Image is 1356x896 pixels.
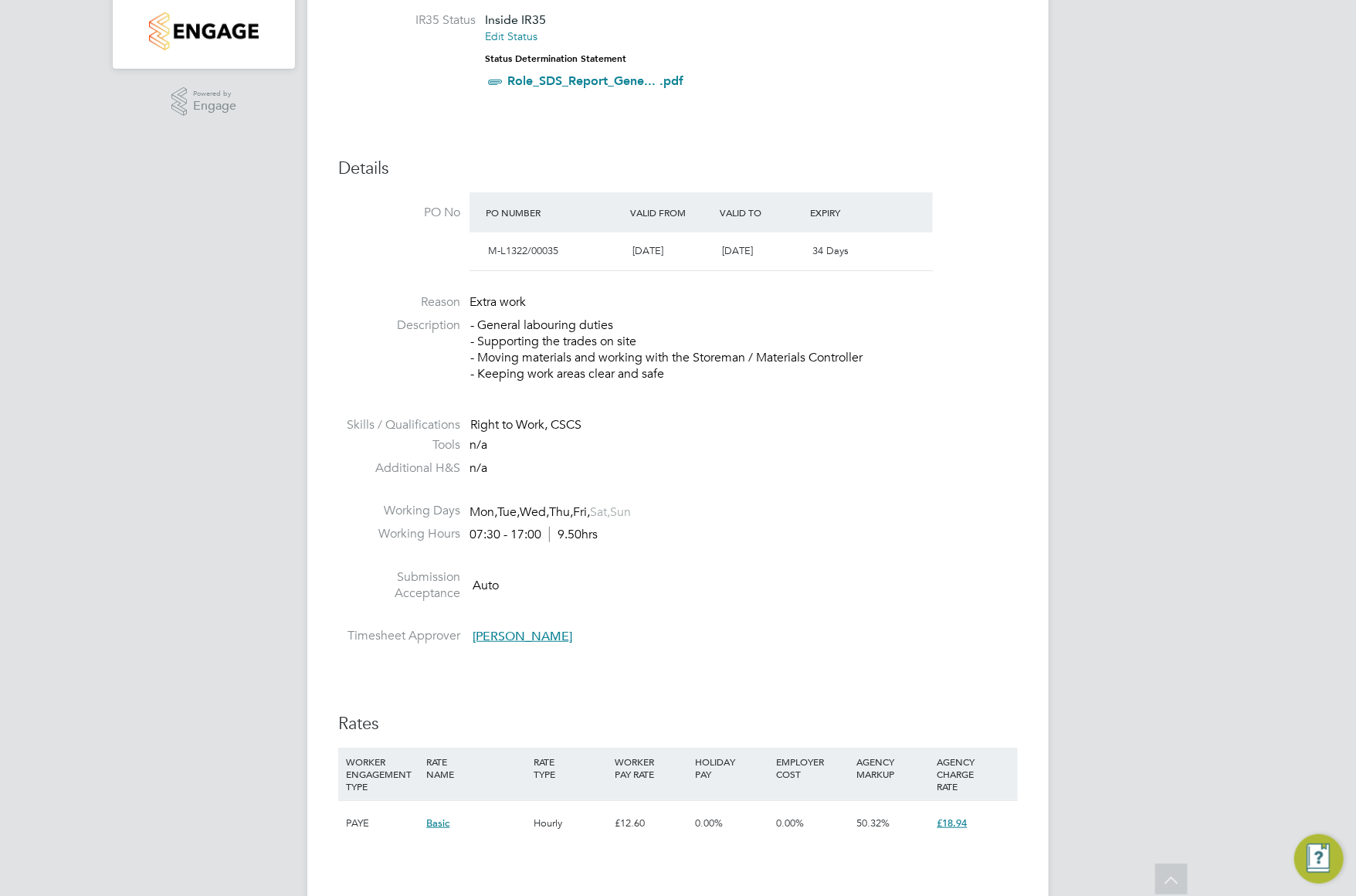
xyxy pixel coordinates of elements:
[338,294,460,311] label: Reason
[856,816,890,830] span: 50.32%
[626,199,717,226] div: Valid From
[497,504,520,520] span: Tue,
[354,12,476,29] label: IR35 Status
[342,801,422,846] div: PAYE
[531,748,611,788] div: RATE TYPE
[610,504,631,520] span: Sun
[772,748,853,788] div: EMPLOYER COST
[338,526,460,542] label: Working Hours
[470,294,526,310] span: Extra work
[611,748,691,788] div: WORKER PAY RATE
[853,748,933,788] div: AGENCY MARKUP
[488,244,558,257] span: M-L1322/00035
[632,244,663,257] span: [DATE]
[470,437,487,453] span: n/a
[531,801,611,846] div: Hourly
[338,569,460,602] label: Submission Acceptance
[338,713,1018,735] h3: Rates
[937,816,968,830] span: £18.94
[723,244,754,257] span: [DATE]
[342,748,422,800] div: WORKER ENGAGEMENT TYPE
[149,12,258,50] img: countryside-properties-logo-retina.png
[695,816,723,830] span: 0.00%
[426,816,449,830] span: Basic
[422,748,530,788] div: RATE NAME
[590,504,610,520] span: Sat,
[1294,834,1344,884] button: Engage Resource Center
[193,100,236,113] span: Engage
[171,87,237,117] a: Powered byEngage
[934,748,1014,800] div: AGENCY CHARGE RATE
[193,87,236,100] span: Powered by
[485,12,546,27] span: Inside IR35
[338,317,460,334] label: Description
[131,12,276,50] a: Go to home page
[507,73,683,88] a: Role_SDS_Report_Gene... .pdf
[691,748,771,788] div: HOLIDAY PAY
[776,816,804,830] span: 0.00%
[338,158,1018,180] h3: Details
[549,504,573,520] span: Thu,
[473,629,572,644] span: [PERSON_NAME]
[573,504,590,520] span: Fri,
[338,437,460,453] label: Tools
[485,29,537,43] a: Edit Status
[338,460,460,477] label: Additional H&S
[611,801,691,846] div: £12.60
[338,417,460,433] label: Skills / Qualifications
[806,199,897,226] div: Expiry
[470,317,1018,382] p: - General labouring duties - Supporting the trades on site - Moving materials and working with th...
[485,53,626,64] strong: Status Determination Statement
[338,205,460,221] label: PO No
[470,460,487,476] span: n/a
[812,244,849,257] span: 34 Days
[473,578,499,593] span: Auto
[338,628,460,644] label: Timesheet Approver
[338,503,460,519] label: Working Days
[482,199,626,226] div: PO Number
[470,417,1018,433] div: Right to Work, CSCS
[549,527,598,542] span: 9.50hrs
[470,527,598,543] div: 07:30 - 17:00
[520,504,549,520] span: Wed,
[470,504,497,520] span: Mon,
[717,199,807,226] div: Valid To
